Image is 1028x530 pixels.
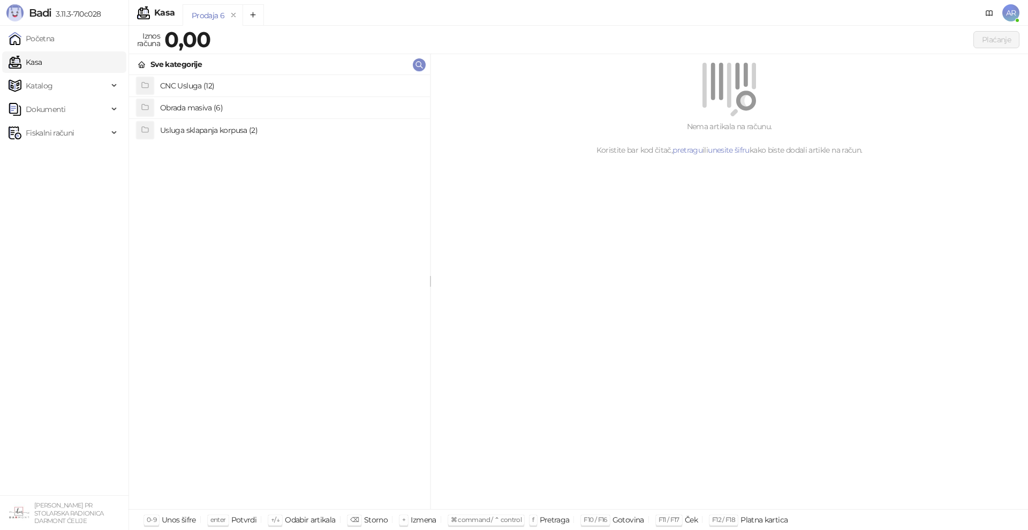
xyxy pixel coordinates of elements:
a: Kasa [9,51,42,73]
span: ↑/↓ [271,516,279,524]
div: Nema artikala na računu. Koristite bar kod čitač, ili kako biste dodali artikle na račun. [443,121,1015,156]
button: Plaćanje [973,31,1019,48]
div: Iznos računa [135,29,162,50]
div: Kasa [154,9,175,17]
span: enter [210,516,226,524]
div: Gotovina [613,513,644,527]
strong: 0,00 [164,26,210,53]
span: Fiskalni računi [26,122,74,144]
span: AR [1002,4,1019,21]
span: Badi [29,6,51,19]
small: [PERSON_NAME] PR STOLARSKA RADIONICA DARMONT ĆELIJE [34,502,104,525]
div: Ček [685,513,698,527]
div: Pretraga [540,513,570,527]
div: Izmena [411,513,436,527]
span: F12 / F18 [712,516,735,524]
h4: Usluga sklapanja korpusa (2) [160,122,421,139]
img: 64x64-companyLogo-7ba55690-98cb-471b-a8ec-2e52b56ad3c0.jpeg [9,502,30,524]
span: Katalog [26,75,53,96]
h4: Obrada masiva (6) [160,99,421,116]
span: 3.11.3-710c028 [51,9,101,19]
span: F11 / F17 [659,516,679,524]
span: Dokumenti [26,99,65,120]
div: Potvrdi [231,513,257,527]
span: F10 / F16 [584,516,607,524]
div: Odabir artikala [285,513,335,527]
span: f [532,516,534,524]
button: Add tab [243,4,264,26]
div: Platna kartica [740,513,788,527]
div: Storno [364,513,388,527]
span: 0-9 [147,516,156,524]
span: + [402,516,405,524]
div: grid [129,75,430,509]
h4: CNC Usluga (12) [160,77,421,94]
button: remove [226,11,240,20]
a: Početna [9,28,55,49]
span: ⌫ [350,516,359,524]
div: Unos šifre [162,513,196,527]
span: ⌘ command / ⌃ control [451,516,522,524]
a: unesite šifru [708,145,750,155]
img: Logo [6,4,24,21]
div: Sve kategorije [150,58,202,70]
a: pretragu [672,145,702,155]
a: Dokumentacija [981,4,998,21]
div: Prodaja 6 [192,10,224,21]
